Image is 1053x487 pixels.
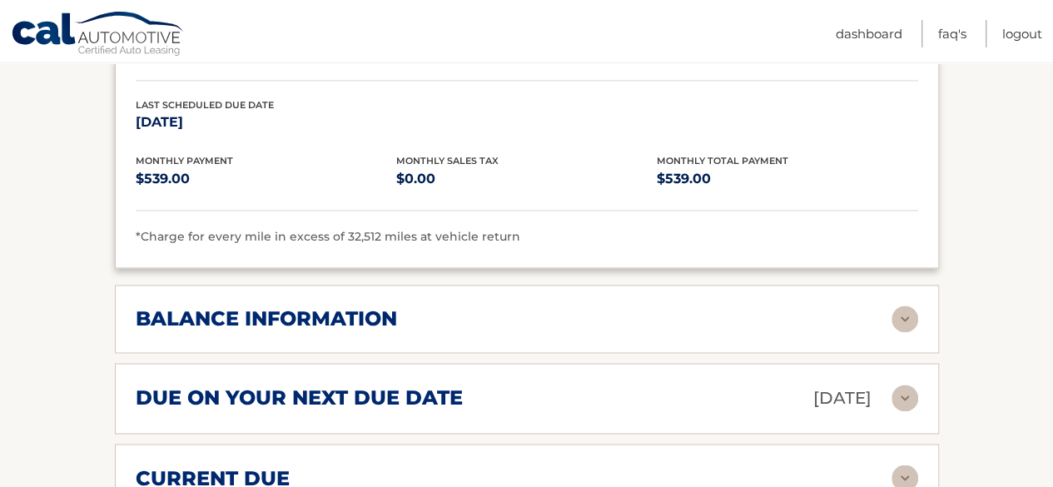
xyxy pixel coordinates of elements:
p: $539.00 [657,167,917,191]
img: accordion-rest.svg [892,306,918,332]
a: Logout [1002,20,1042,47]
span: Monthly Sales Tax [396,155,499,166]
a: FAQ's [938,20,966,47]
a: Dashboard [836,20,902,47]
span: Monthly Payment [136,155,233,166]
p: $539.00 [136,167,396,191]
a: Cal Automotive [11,11,186,59]
h2: balance information [136,306,397,331]
p: [DATE] [136,111,396,134]
span: Monthly Total Payment [657,155,788,166]
span: *Charge for every mile in excess of 32,512 miles at vehicle return [136,229,520,244]
p: [DATE] [813,384,872,413]
span: Last Scheduled Due Date [136,99,274,111]
p: $0.00 [396,167,657,191]
img: accordion-rest.svg [892,385,918,411]
h2: due on your next due date [136,385,463,410]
